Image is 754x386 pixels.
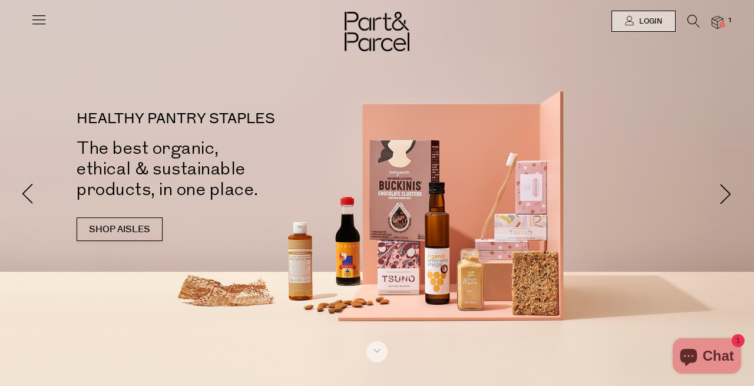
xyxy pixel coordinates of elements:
a: SHOP AISLES [77,217,163,241]
img: Part&Parcel [345,12,409,51]
span: Login [636,17,662,27]
a: 1 [712,16,723,28]
a: Login [611,11,676,32]
inbox-online-store-chat: Shopify online store chat [669,338,745,377]
span: 1 [725,15,735,26]
h2: The best organic, ethical & sustainable products, in one place. [77,138,395,200]
p: HEALTHY PANTRY STAPLES [77,112,395,126]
